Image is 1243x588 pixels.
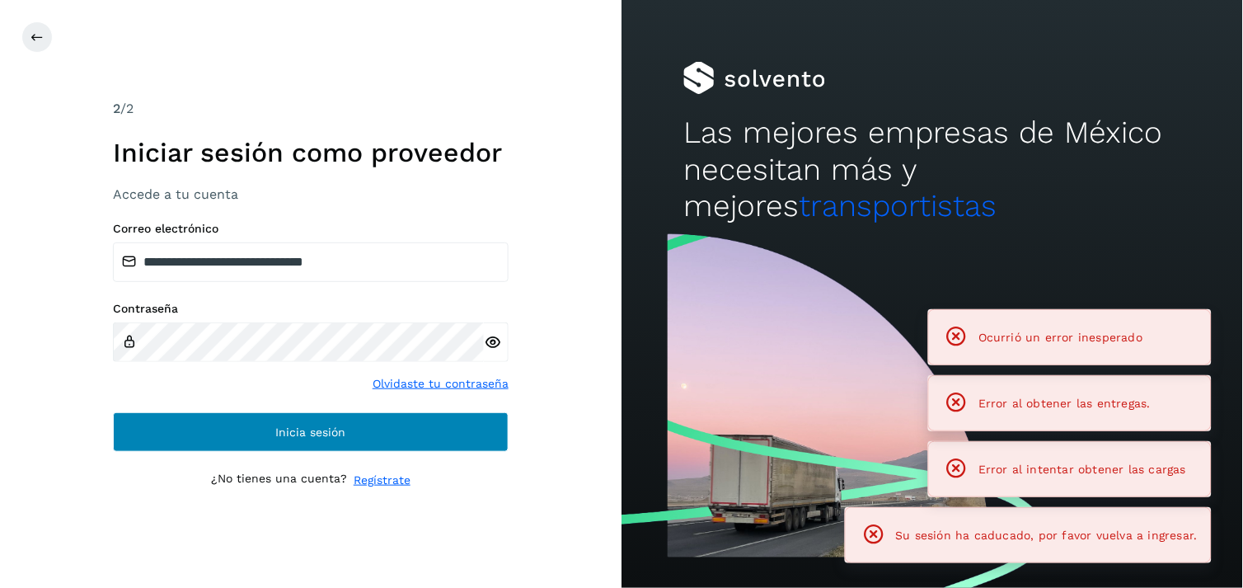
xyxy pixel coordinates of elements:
[113,222,509,236] label: Correo electrónico
[978,397,1151,410] span: Error al obtener las entregas.
[373,375,509,393] a: Olvidaste tu contraseña
[978,463,1186,476] span: Error al intentar obtener las cargas
[113,99,509,119] div: /2
[683,115,1180,224] h2: Las mejores empresas de México necesitan más y mejores
[113,101,120,116] span: 2
[113,137,509,168] h1: Iniciar sesión como proveedor
[978,331,1142,344] span: Ocurrió un error inesperado
[113,412,509,452] button: Inicia sesión
[354,472,410,489] a: Regístrate
[896,529,1198,542] span: Su sesión ha caducado, por favor vuelva a ingresar.
[211,472,347,489] p: ¿No tienes una cuenta?
[113,186,509,202] h3: Accede a tu cuenta
[113,302,509,316] label: Contraseña
[799,188,997,223] span: transportistas
[276,426,346,438] span: Inicia sesión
